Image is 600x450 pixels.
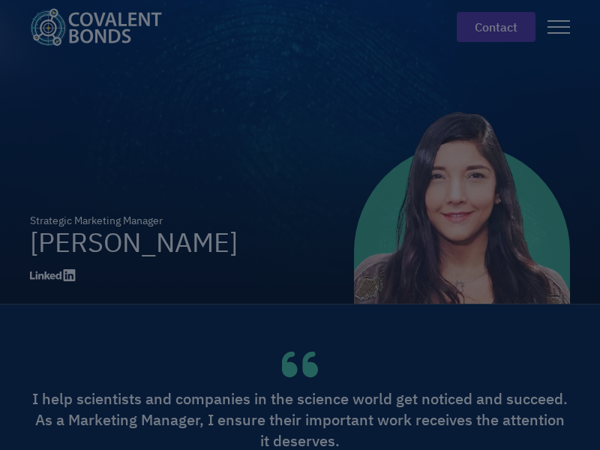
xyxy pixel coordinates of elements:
[30,213,238,229] div: Strategic Marketing Manager
[30,229,238,256] h1: [PERSON_NAME]
[457,12,535,42] a: contact
[354,88,570,304] img: Stephanie Torres
[30,8,162,46] img: Covalent Bonds White / Teal Logo
[30,8,174,46] a: home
